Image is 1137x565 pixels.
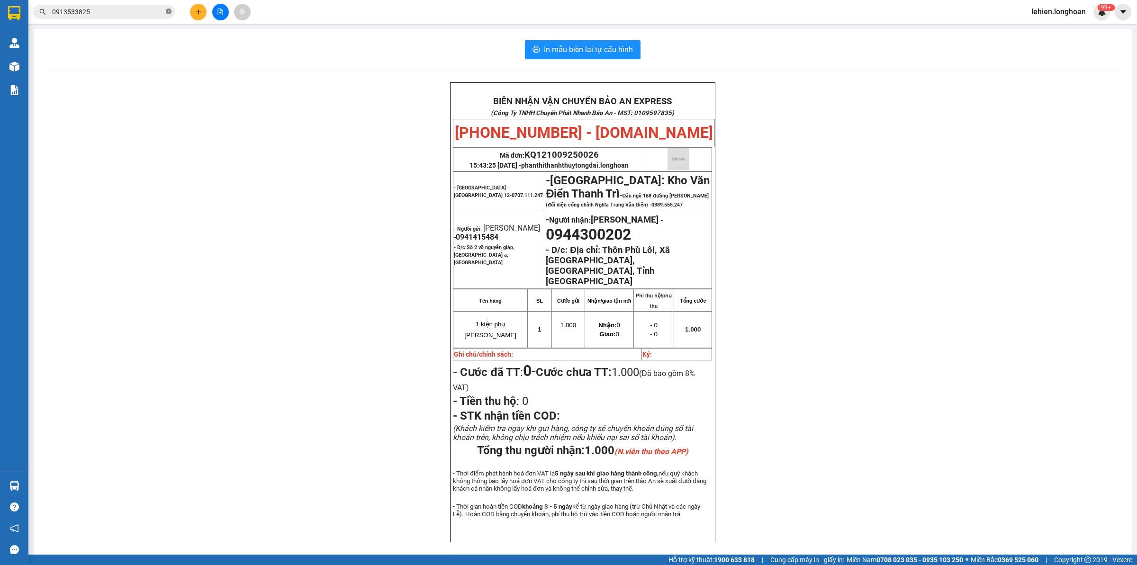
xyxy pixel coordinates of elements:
[525,40,641,59] button: printerIn mẫu biên lai tự cấu hình
[453,424,693,442] span: (Khách kiểm tra ngay khi gửi hàng, công ty sẽ chuyển khoản đúng số tài khoản trên, không chịu trá...
[166,9,171,14] span: close-circle
[453,503,700,518] span: - Thời gian hoàn tiền COD kể từ ngày giao hàng (trừ Chủ Nhật và các ngày Lễ). Hoàn COD bằng chuyể...
[190,4,207,20] button: plus
[217,9,224,15] span: file-add
[651,202,683,208] span: 0389.555.247
[680,298,706,304] strong: Tổng cước
[1084,556,1091,563] span: copyright
[9,481,19,491] img: warehouse-icon
[477,444,688,457] span: Tổng thu người nhận:
[453,395,516,408] strong: - Tiền thu hộ
[166,8,171,17] span: close-circle
[453,366,536,379] span: :
[454,185,543,198] span: - [GEOGRAPHIC_DATA] : [GEOGRAPHIC_DATA] 12-
[536,298,543,304] strong: SL
[512,192,543,198] span: 0707.111.247
[1098,8,1106,16] img: icon-new-feature
[668,555,755,565] span: Hỗ trợ kỹ thuật:
[636,293,672,309] strong: Phí thu hộ/phụ thu
[52,7,164,17] input: Tìm tên, số ĐT hoặc mã đơn
[453,409,560,422] span: - STK nhận tiền COD:
[453,470,706,492] span: - Thời điểm phát hành hoá đơn VAT là nếu quý khách không thông báo lấy hoá đơn VAT cho công ty th...
[234,4,251,20] button: aim
[591,215,659,225] span: [PERSON_NAME]
[642,350,652,358] strong: Ký:
[971,555,1038,565] span: Miền Bắc
[9,85,19,95] img: solution-icon
[599,331,619,338] span: 0
[762,555,763,565] span: |
[9,38,19,48] img: warehouse-icon
[469,161,629,169] span: 15:43:25 [DATE] -
[1046,555,1047,565] span: |
[454,244,514,266] span: Số 2 võ nguyên giáp, [GEOGRAPHIC_DATA] a, [GEOGRAPHIC_DATA]
[523,362,532,380] strong: 0
[10,524,19,533] span: notification
[1119,8,1128,16] span: caret-down
[546,174,550,187] span: -
[560,322,576,329] span: 1.000
[456,233,498,242] span: 0941415484
[10,502,19,511] span: question-circle
[491,109,674,117] strong: (Công Ty TNHH Chuyển Phát Nhanh Bảo An - MST: 0109597835)
[455,124,713,142] span: [PHONE_NUMBER] - [DOMAIN_NAME]
[1115,4,1131,20] button: caret-down
[668,148,689,170] img: qr-code
[650,331,658,338] span: - 0
[599,331,615,338] strong: Giao:
[493,96,672,107] strong: BIÊN NHẬN VẬN CHUYỂN BẢO AN EXPRESS
[546,225,631,243] span: 0944300202
[9,62,19,72] img: warehouse-icon
[847,555,963,565] span: Miền Nam
[546,245,568,255] strong: - D/c:
[453,366,520,379] strong: - Cước đã TT
[454,244,514,266] strong: - D/c:
[479,298,501,304] strong: Tên hàng
[546,245,669,287] strong: Địa chỉ: Thôn Phù Lôi, Xã [GEOGRAPHIC_DATA], [GEOGRAPHIC_DATA], Tỉnh [GEOGRAPHIC_DATA]
[585,444,688,457] span: 1.000
[714,556,755,564] strong: 1900 633 818
[8,6,20,20] img: logo-vxr
[998,556,1038,564] strong: 0369 525 060
[598,322,620,329] span: 0
[524,150,599,160] span: KQ121009250026
[519,395,528,408] span: 0
[966,558,968,562] span: ⚪️
[614,447,688,456] em: (N.viên thu theo APP)
[10,545,19,554] span: message
[876,556,963,564] strong: 0708 023 035 - 0935 103 250
[536,366,612,379] strong: Cước chưa TT:
[453,369,695,392] span: (Đã bao gồm 8% VAT)
[659,215,663,224] span: -
[1097,4,1115,11] sup: 281
[557,298,579,304] strong: Cước gửi
[546,215,659,225] strong: -
[546,174,710,200] span: [GEOGRAPHIC_DATA]: Kho Văn Điển Thanh Trì
[453,395,528,408] span: :
[39,9,46,15] span: search
[532,45,540,54] span: printer
[521,161,629,169] span: phanthithanhthuytongdai.longhoan
[587,298,631,304] strong: Nhận/giao tận nơi
[522,503,572,510] strong: khoảng 3 - 5 ngày
[770,555,844,565] span: Cung cấp máy in - giấy in:
[546,193,709,208] span: Đầu ngõ 168 đường [PERSON_NAME] (đối diện cổng chính Nghĩa Trang Văn Điển) -
[500,152,599,159] span: Mã đơn:
[546,179,710,208] span: -
[454,350,513,358] strong: Ghi chú/chính sách:
[239,9,245,15] span: aim
[650,322,658,329] span: - 0
[549,215,659,224] span: Người nhận:
[1024,6,1093,18] span: lehien.longhoan
[454,226,482,232] strong: - Người gửi:
[464,321,516,339] span: 1 kiện phụ [PERSON_NAME]
[544,44,633,55] span: In mẫu biên lai tự cấu hình
[454,224,540,242] span: [PERSON_NAME] -
[555,470,659,477] strong: 5 ngày sau khi giao hàng thành công,
[195,9,202,15] span: plus
[685,326,701,333] span: 1.000
[538,326,541,333] span: 1
[598,322,616,329] strong: Nhận:
[212,4,229,20] button: file-add
[523,362,536,380] span: -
